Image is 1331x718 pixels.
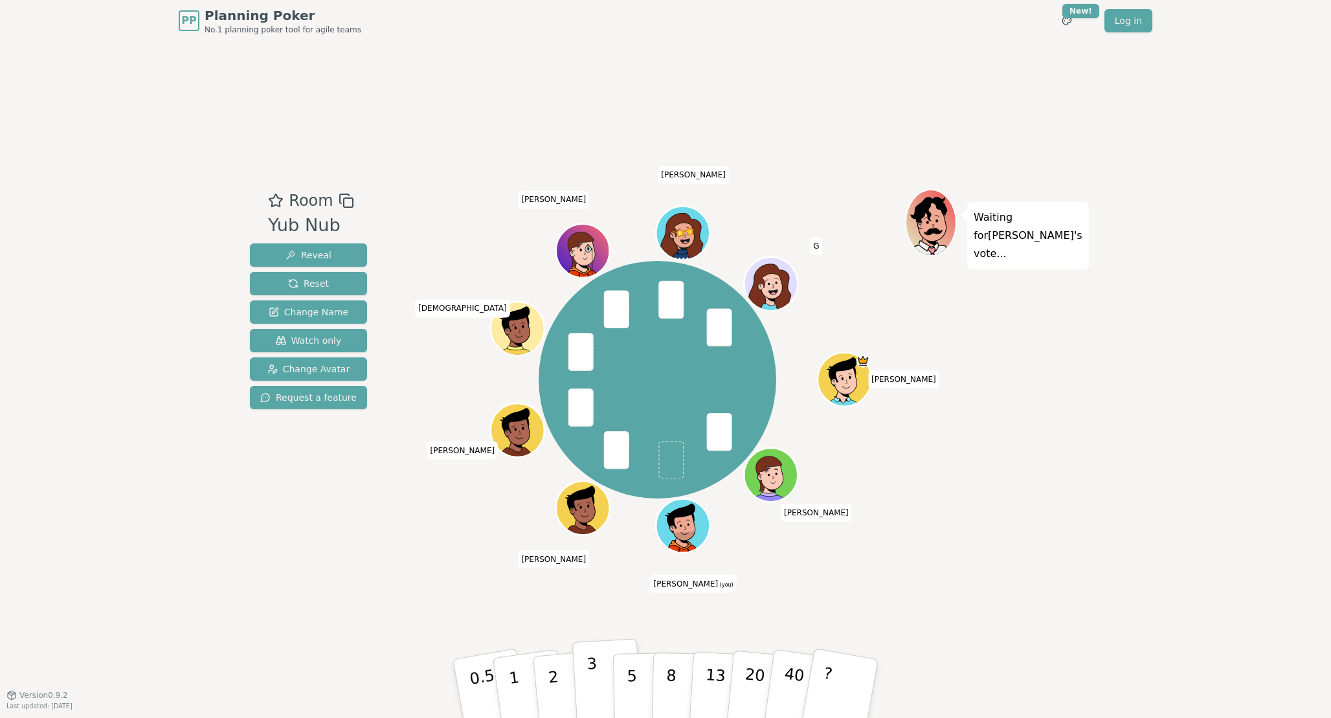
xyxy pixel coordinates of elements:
[1055,9,1079,32] button: New!
[288,277,329,290] span: Reset
[658,500,708,551] button: Click to change your avatar
[179,6,361,35] a: PPPlanning PokerNo.1 planning poker tool for agile teams
[810,237,822,255] span: Click to change your name
[1104,9,1152,32] a: Log in
[250,272,367,295] button: Reset
[868,370,939,388] span: Click to change your name
[518,550,589,568] span: Click to change your name
[205,25,361,35] span: No.1 planning poker tool for agile teams
[289,189,333,212] span: Room
[250,329,367,352] button: Watch only
[651,575,737,593] span: Click to change your name
[268,212,353,239] div: Yub Nub
[269,306,348,319] span: Change Name
[718,582,733,588] span: (you)
[268,189,284,212] button: Add as favourite
[1062,4,1099,18] div: New!
[6,690,68,701] button: Version0.9.2
[276,334,342,347] span: Watch only
[518,191,589,209] span: Click to change your name
[19,690,68,701] span: Version 0.9.2
[181,13,196,28] span: PP
[974,208,1082,263] p: Waiting for [PERSON_NAME] 's vote...
[205,6,361,25] span: Planning Poker
[260,391,357,404] span: Request a feature
[267,363,350,376] span: Change Avatar
[6,702,73,710] span: Last updated: [DATE]
[415,300,509,318] span: Click to change your name
[250,357,367,381] button: Change Avatar
[856,354,870,368] span: Maanya is the host
[250,386,367,409] button: Request a feature
[427,442,498,460] span: Click to change your name
[250,243,367,267] button: Reveal
[250,300,367,324] button: Change Name
[658,166,729,185] span: Click to change your name
[285,249,331,262] span: Reveal
[781,504,852,522] span: Click to change your name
